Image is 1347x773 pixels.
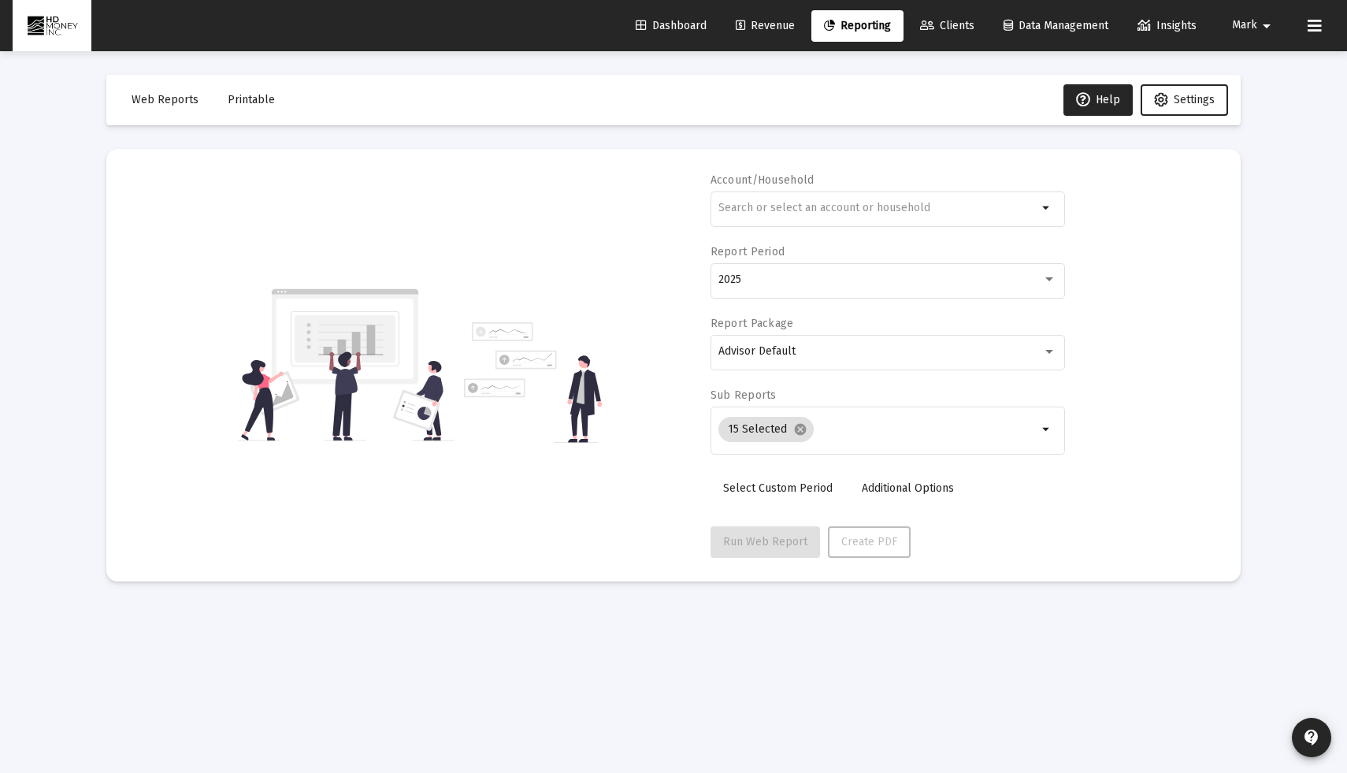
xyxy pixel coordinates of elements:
[723,481,833,495] span: Select Custom Period
[824,19,891,32] span: Reporting
[1037,420,1056,439] mat-icon: arrow_drop_down
[1137,19,1197,32] span: Insights
[132,93,199,106] span: Web Reports
[464,322,602,443] img: reporting-alt
[119,84,211,116] button: Web Reports
[1063,84,1133,116] button: Help
[1141,84,1228,116] button: Settings
[636,19,707,32] span: Dashboard
[718,273,741,286] span: 2025
[811,10,904,42] a: Reporting
[991,10,1121,42] a: Data Management
[718,414,1037,445] mat-chip-list: Selection
[862,481,954,495] span: Additional Options
[736,19,795,32] span: Revenue
[723,10,807,42] a: Revenue
[711,245,785,258] label: Report Period
[1004,19,1108,32] span: Data Management
[1037,199,1056,217] mat-icon: arrow_drop_down
[907,10,987,42] a: Clients
[215,84,288,116] button: Printable
[1232,19,1257,32] span: Mark
[793,422,807,437] mat-icon: cancel
[1076,93,1120,106] span: Help
[1174,93,1215,106] span: Settings
[718,344,796,358] span: Advisor Default
[711,173,815,187] label: Account/Household
[718,202,1037,214] input: Search or select an account or household
[828,526,911,558] button: Create PDF
[623,10,719,42] a: Dashboard
[718,417,814,442] mat-chip: 15 Selected
[1257,10,1276,42] mat-icon: arrow_drop_down
[228,93,275,106] span: Printable
[711,526,820,558] button: Run Web Report
[711,388,777,402] label: Sub Reports
[1125,10,1209,42] a: Insights
[1213,9,1295,41] button: Mark
[24,10,80,42] img: Dashboard
[711,317,794,330] label: Report Package
[723,535,807,548] span: Run Web Report
[920,19,974,32] span: Clients
[1302,728,1321,747] mat-icon: contact_support
[238,287,455,443] img: reporting
[841,535,897,548] span: Create PDF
